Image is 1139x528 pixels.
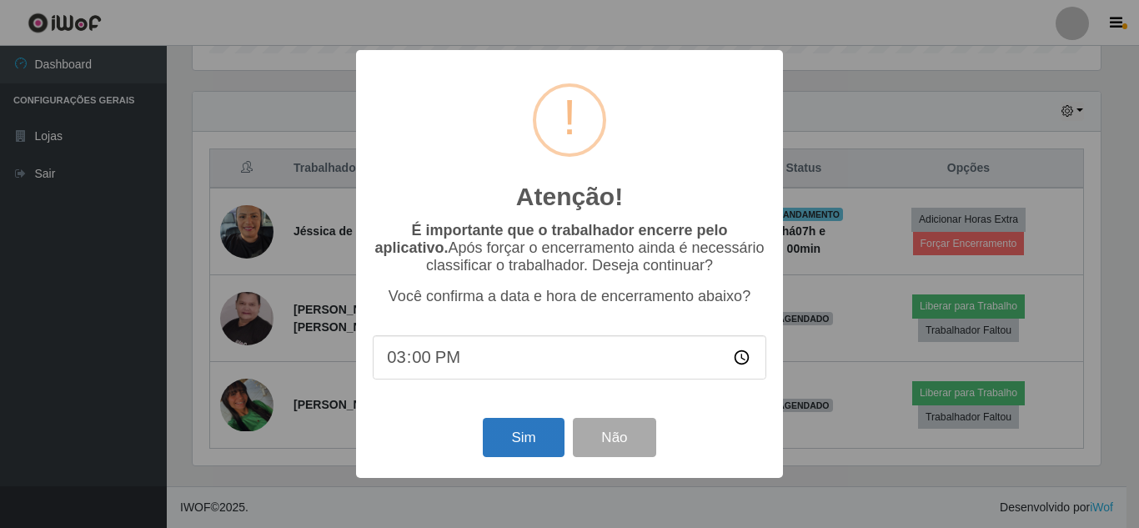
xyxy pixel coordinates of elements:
[374,222,727,256] b: É importante que o trabalhador encerre pelo aplicativo.
[483,418,564,457] button: Sim
[516,182,623,212] h2: Atenção!
[573,418,655,457] button: Não
[373,222,766,274] p: Após forçar o encerramento ainda é necessário classificar o trabalhador. Deseja continuar?
[373,288,766,305] p: Você confirma a data e hora de encerramento abaixo?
